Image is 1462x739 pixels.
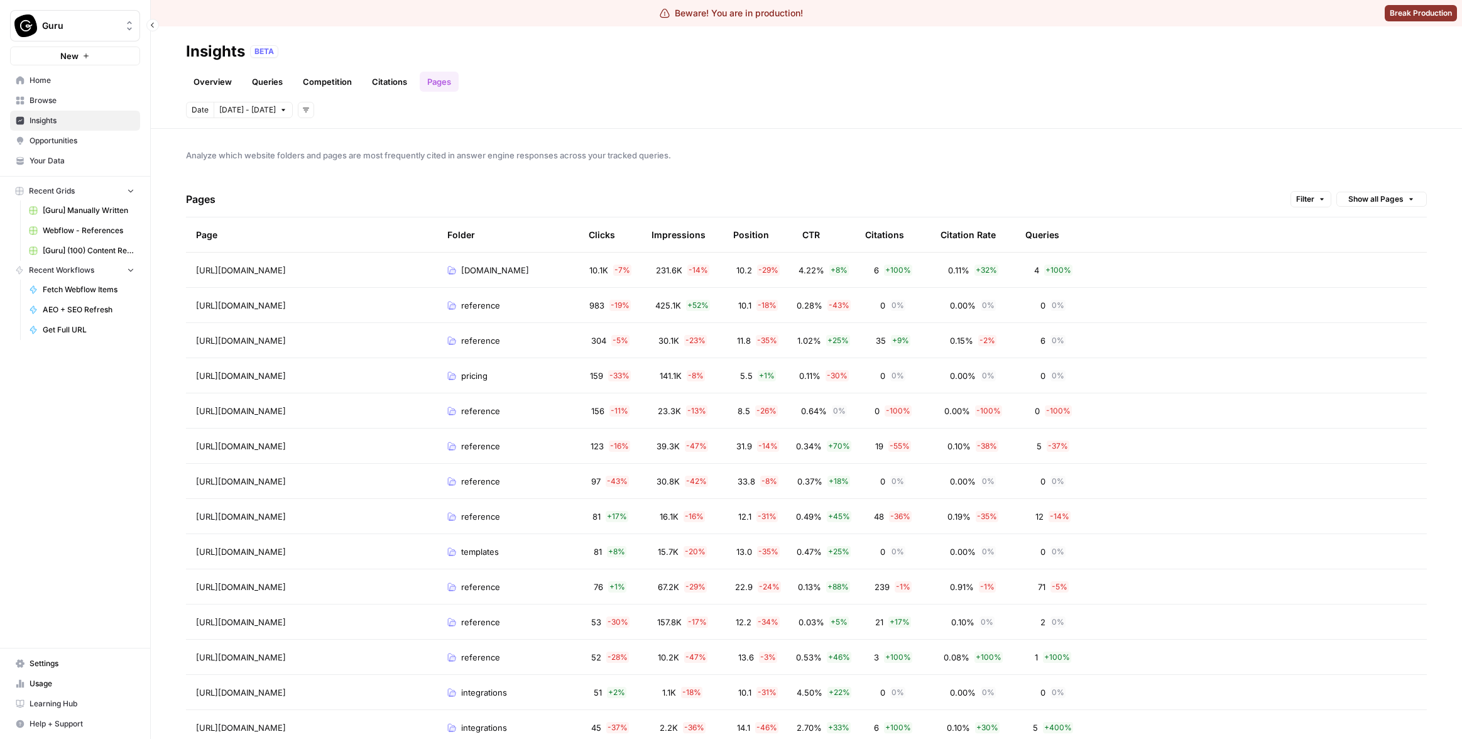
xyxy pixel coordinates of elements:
[196,334,286,347] span: [URL][DOMAIN_NAME]
[950,581,974,593] span: 0.91%
[827,476,850,487] span: + 18 %
[975,722,1000,733] span: + 30 %
[589,264,608,276] span: 10.1K
[43,225,134,236] span: Webflow - References
[592,510,601,523] span: 81
[461,651,500,664] span: reference
[759,652,777,663] span: - 3 %
[30,75,134,86] span: Home
[829,265,849,276] span: + 8 %
[461,721,507,734] span: integrations
[1040,616,1045,628] span: 2
[1050,335,1066,346] span: 0 %
[660,510,679,523] span: 16.1K
[884,265,912,276] span: + 100 %
[757,546,780,557] span: - 35 %
[589,217,615,252] div: Clicks
[760,476,778,487] span: - 8 %
[594,686,602,699] span: 51
[829,616,849,628] span: + 5 %
[976,511,998,522] span: - 35 %
[1348,194,1404,205] span: Show all Pages
[1050,687,1066,698] span: 0 %
[656,264,682,276] span: 231.6K
[196,217,217,252] div: Page
[10,10,140,41] button: Workspace: Guru
[594,581,603,593] span: 76
[23,280,140,300] a: Fetch Webflow Items
[43,304,134,315] span: AEO + SEO Refresh
[827,652,851,663] span: + 46 %
[1050,546,1066,557] span: 0 %
[950,334,973,347] span: 0.15%
[10,261,140,280] button: Recent Workflows
[978,335,996,346] span: - 2 %
[43,205,134,216] span: [Guru] Manually Written
[756,335,778,346] span: - 35 %
[884,652,912,663] span: + 100 %
[461,369,488,382] span: pricing
[23,241,140,261] a: [Guru] (100) Content Refresh
[880,369,885,382] span: 0
[655,299,681,312] span: 425.1K
[1040,299,1045,312] span: 0
[657,616,682,628] span: 157.8K
[755,722,778,733] span: - 46 %
[607,546,626,557] span: + 8 %
[1033,721,1038,734] span: 5
[687,616,708,628] span: - 17 %
[944,405,970,417] span: 0.00%
[756,511,778,522] span: - 31 %
[657,440,680,452] span: 39.3K
[826,581,850,593] span: + 88 %
[611,335,630,346] span: - 5 %
[687,370,705,381] span: - 8 %
[657,475,680,488] span: 30.8K
[30,155,134,167] span: Your Data
[874,651,879,664] span: 3
[609,300,631,311] span: - 19 %
[606,511,628,522] span: + 17 %
[43,245,134,256] span: [Guru] (100) Content Refresh
[756,616,780,628] span: - 34 %
[10,90,140,111] a: Browse
[606,616,630,628] span: - 30 %
[219,104,276,116] span: [DATE] - [DATE]
[196,369,286,382] span: [URL][DOMAIN_NAME]
[606,722,629,733] span: - 37 %
[10,674,140,694] a: Usage
[591,405,604,417] span: 156
[1040,334,1045,347] span: 6
[186,41,245,62] div: Insights
[796,510,822,523] span: 0.49%
[941,217,996,252] div: Citation Rate
[797,334,821,347] span: 1.02%
[591,475,601,488] span: 97
[10,131,140,151] a: Opportunities
[827,511,851,522] span: + 45 %
[186,149,1427,161] span: Analyze which website folders and pages are most frequently cited in answer engine responses acro...
[461,510,500,523] span: reference
[660,721,678,734] span: 2.2K
[1336,192,1427,207] button: Show all Pages
[30,678,134,689] span: Usage
[447,217,475,252] div: Folder
[1050,476,1066,487] span: 0 %
[660,7,803,19] div: Beware! You are in production!
[196,545,286,558] span: [URL][DOMAIN_NAME]
[736,616,751,628] span: 12.2
[196,651,286,664] span: [URL][DOMAIN_NAME]
[196,581,286,593] span: [URL][DOMAIN_NAME]
[1385,5,1457,21] button: Break Production
[944,651,969,664] span: 0.08%
[591,334,606,347] span: 304
[186,182,215,217] h4: Pages
[738,475,755,488] span: 33.8
[798,581,821,593] span: 0.13%
[1035,405,1040,417] span: 0
[10,111,140,131] a: Insights
[981,546,996,557] span: 0 %
[802,217,820,252] div: CTR
[685,476,708,487] span: - 42 %
[23,300,140,320] a: AEO + SEO Refresh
